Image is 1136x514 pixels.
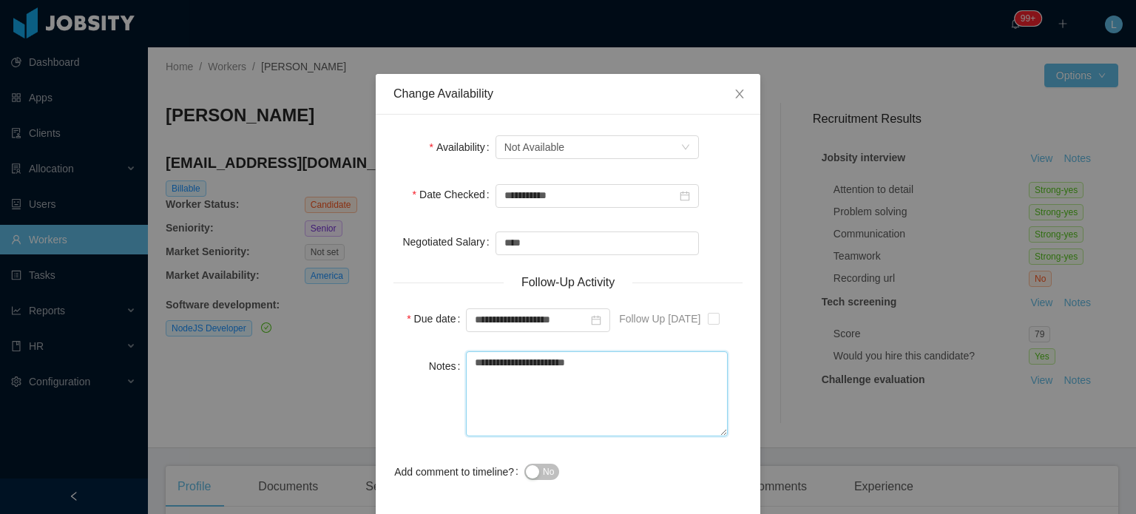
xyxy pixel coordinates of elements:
label: Date Checked [413,189,496,200]
label: Add comment to timeline? [394,466,524,478]
textarea: Notes [466,351,728,436]
label: Notes [429,360,466,372]
button: Close [719,74,760,115]
i: icon: down [681,143,690,153]
input: Negotiated Salary [496,232,698,254]
i: icon: calendar [680,191,690,201]
label: Due date [407,313,466,325]
div: Not Available [504,136,564,158]
label: Availability [429,141,495,153]
i: icon: calendar [591,315,601,325]
span: No [543,464,554,479]
i: icon: close [734,88,745,100]
span: Follow Up [DATE] [619,313,700,325]
span: Follow-Up Activity [504,274,632,291]
label: Negotiated Salary [402,236,495,248]
div: Change Availability [393,86,743,102]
